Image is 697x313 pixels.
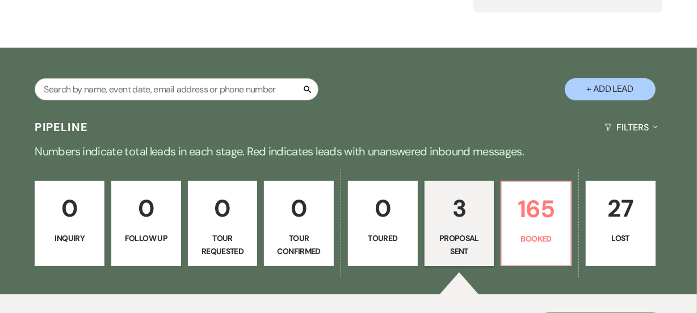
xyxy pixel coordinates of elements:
[264,181,334,266] a: 0Tour Confirmed
[600,112,662,142] button: Filters
[42,189,97,227] p: 0
[111,181,181,266] a: 0Follow Up
[35,78,318,100] input: Search by name, event date, email address or phone number
[501,181,572,266] a: 165Booked
[593,232,648,244] p: Lost
[35,181,104,266] a: 0Inquiry
[195,232,250,257] p: Tour Requested
[271,232,326,257] p: Tour Confirmed
[188,181,258,266] a: 0Tour Requested
[348,181,418,266] a: 0Toured
[509,190,564,228] p: 165
[432,232,487,257] p: Proposal Sent
[355,232,410,244] p: Toured
[195,189,250,227] p: 0
[271,189,326,227] p: 0
[119,189,174,227] p: 0
[565,78,656,100] button: + Add Lead
[593,189,648,227] p: 27
[509,232,564,245] p: Booked
[35,119,88,135] h3: Pipeline
[432,189,487,227] p: 3
[425,181,494,266] a: 3Proposal Sent
[586,181,656,266] a: 27Lost
[42,232,97,244] p: Inquiry
[355,189,410,227] p: 0
[119,232,174,244] p: Follow Up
